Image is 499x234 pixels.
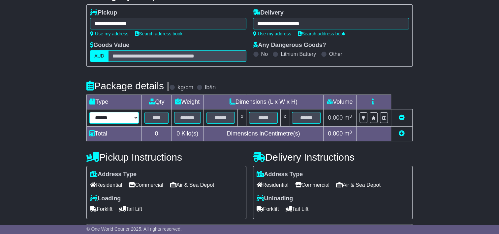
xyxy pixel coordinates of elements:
[86,226,182,232] span: © One World Courier 2025. All rights reserved.
[90,195,121,202] label: Loading
[238,109,246,127] td: x
[257,195,293,202] label: Unloading
[329,51,342,57] label: Other
[87,95,142,109] td: Type
[203,95,323,109] td: Dimensions (L x W x H)
[261,51,268,57] label: No
[171,95,203,109] td: Weight
[90,42,129,49] label: Goods Value
[129,180,163,190] span: Commercial
[257,180,289,190] span: Residential
[203,127,323,141] td: Dimensions in Centimetre(s)
[286,204,309,214] span: Tail Lift
[253,152,413,163] h4: Delivery Instructions
[295,180,329,190] span: Commercial
[90,171,137,178] label: Address Type
[90,204,112,214] span: Forklift
[349,130,352,135] sup: 3
[142,95,172,109] td: Qty
[142,127,172,141] td: 0
[349,114,352,119] sup: 3
[253,9,284,17] label: Delivery
[328,114,343,121] span: 0.000
[298,31,345,36] a: Search address book
[336,180,381,190] span: Air & Sea Depot
[90,31,128,36] a: Use my address
[205,84,216,91] label: lb/in
[253,31,291,36] a: Use my address
[171,127,203,141] td: Kilo(s)
[281,51,316,57] label: Lithium Battery
[257,171,303,178] label: Address Type
[176,130,180,137] span: 0
[344,114,352,121] span: m
[399,130,405,137] a: Add new item
[323,95,356,109] td: Volume
[86,152,246,163] h4: Pickup Instructions
[119,204,142,214] span: Tail Lift
[90,180,122,190] span: Residential
[399,114,405,121] a: Remove this item
[87,127,142,141] td: Total
[257,204,279,214] span: Forklift
[177,84,193,91] label: kg/cm
[90,9,117,17] label: Pickup
[90,50,109,62] label: AUD
[328,130,343,137] span: 0.000
[170,180,214,190] span: Air & Sea Depot
[253,42,326,49] label: Any Dangerous Goods?
[281,109,289,127] td: x
[86,80,169,91] h4: Package details |
[344,130,352,137] span: m
[135,31,182,36] a: Search address book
